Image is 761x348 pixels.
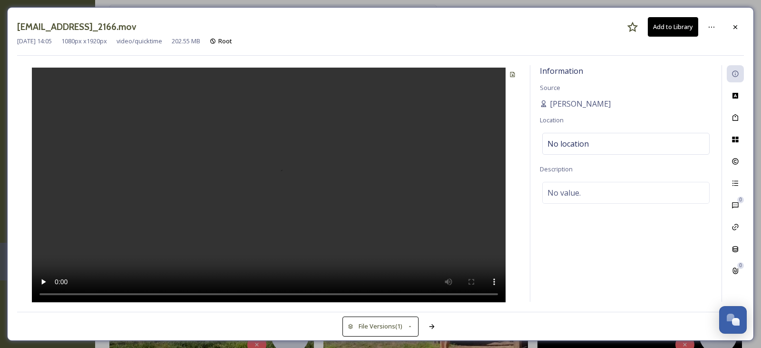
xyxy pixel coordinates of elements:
span: Location [540,116,564,124]
span: No value. [547,187,581,199]
div: 0 [737,262,744,269]
span: Information [540,66,583,76]
span: No location [547,138,589,149]
span: 202.55 MB [172,37,200,46]
span: Description [540,165,573,173]
span: Source [540,83,560,92]
span: video/quicktime [117,37,162,46]
button: Add to Library [648,17,698,37]
div: 0 [737,197,744,203]
span: [PERSON_NAME] [550,98,611,109]
button: Open Chat [719,306,747,334]
span: Root [218,37,232,45]
span: [DATE] 14:05 [17,37,52,46]
span: 1080 px x 1920 px [61,37,107,46]
button: File Versions(1) [342,317,419,336]
h3: [EMAIL_ADDRESS]_2166.mov [17,20,137,34]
